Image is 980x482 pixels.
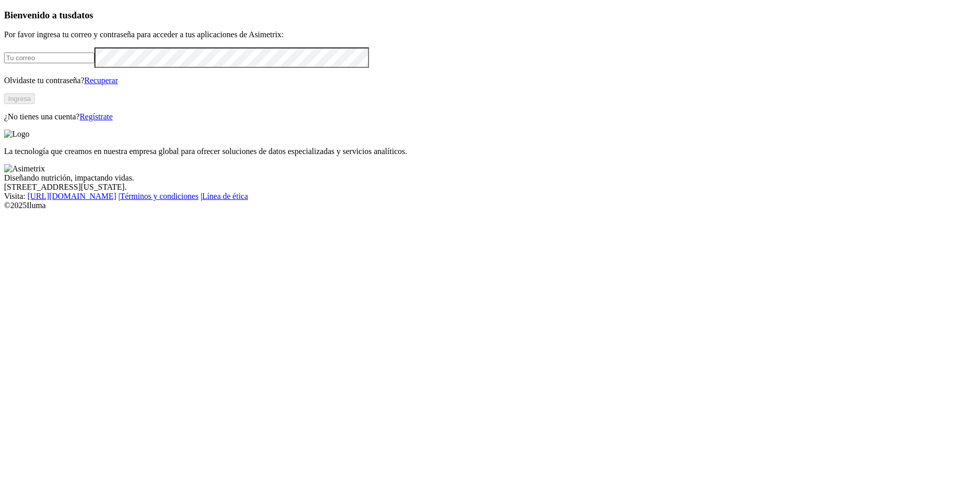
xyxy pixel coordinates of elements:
a: Regístrate [80,112,113,121]
div: [STREET_ADDRESS][US_STATE]. [4,183,976,192]
p: Olvidaste tu contraseña? [4,76,976,85]
span: datos [71,10,93,20]
a: [URL][DOMAIN_NAME] [28,192,116,200]
img: Logo [4,130,30,139]
a: Recuperar [84,76,118,85]
input: Tu correo [4,53,94,63]
img: Asimetrix [4,164,45,173]
p: La tecnología que creamos en nuestra empresa global para ofrecer soluciones de datos especializad... [4,147,976,156]
div: © 2025 Iluma [4,201,976,210]
div: Visita : | | [4,192,976,201]
p: Por favor ingresa tu correo y contraseña para acceder a tus aplicaciones de Asimetrix: [4,30,976,39]
a: Términos y condiciones [120,192,199,200]
a: Línea de ética [202,192,248,200]
button: Ingresa [4,93,35,104]
h3: Bienvenido a tus [4,10,976,21]
p: ¿No tienes una cuenta? [4,112,976,121]
div: Diseñando nutrición, impactando vidas. [4,173,976,183]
